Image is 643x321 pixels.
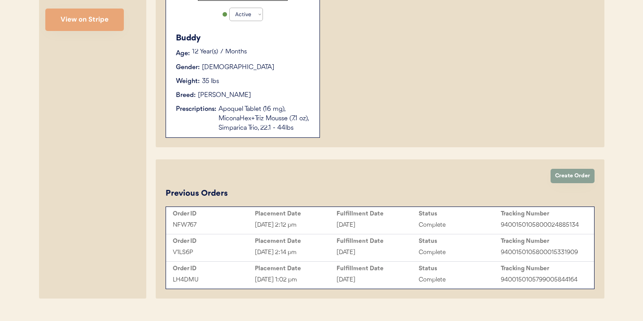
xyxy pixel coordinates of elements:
[45,9,124,31] button: View on Stripe
[166,188,228,200] div: Previous Orders
[501,210,583,217] div: Tracking Number
[176,91,196,100] div: Breed:
[202,63,274,72] div: [DEMOGRAPHIC_DATA]
[255,237,337,245] div: Placement Date
[173,265,255,272] div: Order ID
[173,220,255,230] div: NFW767
[419,275,501,285] div: Complete
[173,210,255,217] div: Order ID
[501,275,583,285] div: 9400150105799005844164
[501,247,583,258] div: 9400150105800015331909
[419,237,501,245] div: Status
[419,220,501,230] div: Complete
[419,265,501,272] div: Status
[198,91,251,100] div: [PERSON_NAME]
[255,265,337,272] div: Placement Date
[419,247,501,258] div: Complete
[337,237,419,245] div: Fulfillment Date
[419,210,501,217] div: Status
[219,105,311,133] div: Apoquel Tablet (16 mg), MiconaHex+Triz Mousse (7.1 oz), Simparica Trio, 22.1 - 44lbs
[337,210,419,217] div: Fulfillment Date
[337,247,419,258] div: [DATE]
[501,220,583,230] div: 9400150105800024885134
[255,220,337,230] div: [DATE] 2:12 pm
[176,63,200,72] div: Gender:
[173,247,255,258] div: V1LS6P
[255,247,337,258] div: [DATE] 2:14 pm
[337,275,419,285] div: [DATE]
[255,275,337,285] div: [DATE] 1:02 pm
[255,210,337,217] div: Placement Date
[176,49,190,58] div: Age:
[173,275,255,285] div: LH4DMU
[202,77,219,86] div: 35 lbs
[337,220,419,230] div: [DATE]
[176,77,200,86] div: Weight:
[176,105,216,114] div: Prescriptions:
[176,32,311,44] div: Buddy
[337,265,419,272] div: Fulfillment Date
[551,169,595,183] button: Create Order
[501,237,583,245] div: Tracking Number
[173,237,255,245] div: Order ID
[192,49,311,55] p: 12 Year(s) 7 Months
[501,265,583,272] div: Tracking Number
